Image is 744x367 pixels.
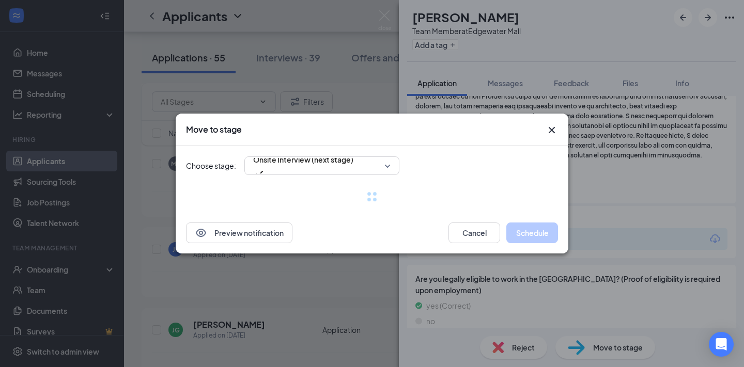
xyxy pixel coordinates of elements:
button: Schedule [506,222,558,243]
button: EyePreview notification [186,222,292,243]
svg: Eye [195,227,207,239]
svg: Cross [546,124,558,136]
h3: Move to stage [186,124,242,135]
span: Onsite Interview (next stage) [253,152,353,167]
span: Choose stage: [186,160,236,171]
button: Close [546,124,558,136]
div: Open Intercom Messenger [709,332,734,357]
svg: Checkmark [253,167,266,180]
button: Cancel [448,222,500,243]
